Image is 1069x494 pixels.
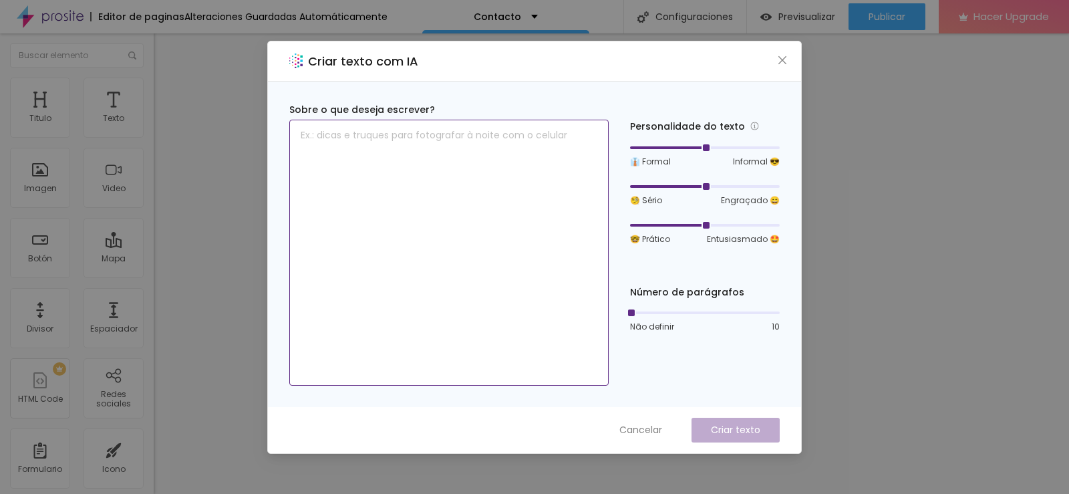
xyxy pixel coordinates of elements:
[776,53,790,67] button: Close
[692,418,780,443] button: Criar texto
[630,156,671,168] span: 👔 Formal
[630,119,780,134] div: Personalidade do texto
[606,418,675,443] button: Cancelar
[630,195,662,207] span: 🧐 Sério
[630,321,674,333] span: Não definir
[707,233,780,245] span: Entusiasmado 🤩
[772,321,780,333] span: 10
[619,423,662,437] span: Cancelar
[308,52,418,70] h2: Criar texto com IA
[630,285,780,299] div: Número de parágrafos
[630,233,670,245] span: 🤓 Prático
[777,55,788,66] span: close
[289,103,609,117] div: Sobre o que deseja escrever?
[733,156,780,168] span: Informal 😎
[721,195,780,207] span: Engraçado 😄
